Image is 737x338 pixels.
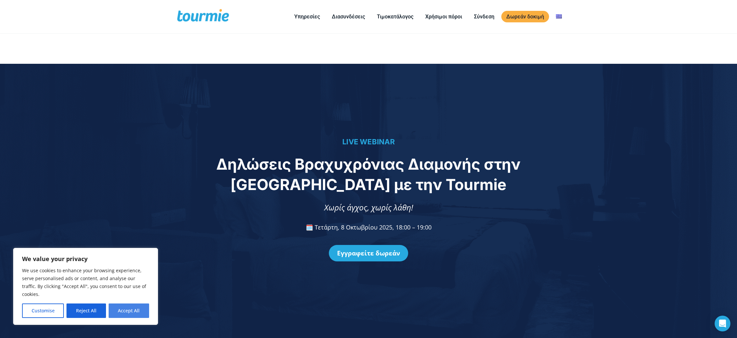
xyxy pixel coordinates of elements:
span: Δηλώσεις Βραχυχρόνιας Διαμονής στην [GEOGRAPHIC_DATA] με την Tourmie [216,155,520,194]
a: Διασυνδέσεις [327,12,370,21]
span: LIVE WEBINAR [342,137,395,146]
p: We use cookies to enhance your browsing experience, serve personalised ads or content, and analys... [22,267,149,298]
span: Χωρίς άγχος, χωρίς λάθη! [324,202,413,213]
span: 🗓️ Τετάρτη, 8 Οκτωβρίου 2025, 18:00 – 19:00 [306,223,432,231]
span: Τηλέφωνο [214,27,241,34]
a: Σύνδεση [469,12,499,21]
a: Εγγραφείτε δωρεάν [329,245,408,261]
a: Χρήσιμοι πόροι [420,12,467,21]
button: Accept All [109,303,149,318]
a: Τιμοκατάλογος [372,12,418,21]
div: Open Intercom Messenger [715,316,730,331]
button: Reject All [66,303,106,318]
p: We value your privacy [22,255,149,263]
a: Υπηρεσίες [289,12,325,21]
a: Δωρεάν δοκιμή [501,11,549,22]
button: Customise [22,303,64,318]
